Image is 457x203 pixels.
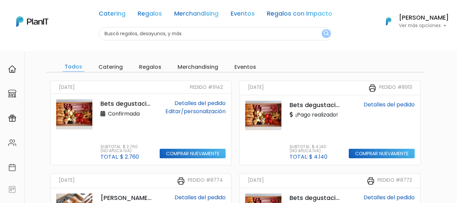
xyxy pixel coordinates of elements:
div: ¿Necesitás ayuda? [35,6,97,20]
input: Eventos [232,62,258,72]
input: Regalos [137,62,163,72]
p: Bets degustaciones [100,99,152,108]
img: thumb_Picada_para_2.jpeg [245,101,281,130]
small: Pedido #9142 [190,84,223,91]
p: (No aplica IVA) [100,149,139,153]
p: [PERSON_NAME]'s Coffee [100,194,152,202]
p: Bets degustaciones [290,194,341,202]
a: Eventos [231,11,255,19]
img: home-e721727adea9d79c4d83392d1f703f7f8bce08238fde08b1acbfd93340b81755.svg [8,65,16,73]
a: Detalles del pedido [364,101,415,108]
input: Merchandising [176,62,220,72]
p: Subtotal: $ 4.140 [290,145,327,149]
small: Pedido #8913 [379,84,412,92]
a: Merchandising [174,11,219,19]
p: Bets degustaciones [290,101,341,109]
img: PlanIt Logo [16,16,48,27]
img: thumb_Picada_para_2.jpeg [56,99,92,129]
a: Regalos [138,11,162,19]
a: Regalos con Impacto [267,11,332,19]
a: Catering [99,11,125,19]
input: Comprar nuevamente [160,149,226,159]
small: [DATE] [248,177,264,185]
a: Detalles del pedido [175,194,226,201]
a: Detalles del pedido [364,194,415,201]
img: printer-31133f7acbd7ec30ea1ab4a3b6864c9b5ed483bd8d1a339becc4798053a55bbc.svg [177,177,185,185]
img: calendar-87d922413cdce8b2cf7b7f5f62616a5cf9e4887200fb71536465627b3292af00.svg [8,163,16,171]
img: marketplace-4ceaa7011d94191e9ded77b95e3339b90024bf715f7c57f8cf31f2d8c509eaba.svg [8,89,16,98]
input: Buscá regalos, desayunos, y más [99,27,332,40]
small: Pedido #8772 [378,177,412,185]
small: [DATE] [59,177,75,185]
img: printer-31133f7acbd7ec30ea1ab4a3b6864c9b5ed483bd8d1a339becc4798053a55bbc.svg [368,84,376,92]
a: Detalles del pedido [175,99,226,107]
small: [DATE] [248,84,264,92]
p: ¡Pago realizado! [290,111,338,119]
small: Pedido #8774 [188,177,223,185]
p: Confirmada [100,110,140,118]
small: [DATE] [59,84,75,91]
p: Total: $ 2.760 [100,154,139,160]
p: (No aplica IVA) [290,149,327,153]
a: Editar/personalización [165,107,226,115]
p: Ver más opciones [399,23,449,28]
input: Todos [63,62,84,72]
p: Subtotal: $ 2.760 [100,145,139,149]
p: Total: $ 4.140 [290,154,327,160]
img: campaigns-02234683943229c281be62815700db0a1741e53638e28bf9629b52c665b00959.svg [8,114,16,122]
input: Comprar nuevamente [349,149,415,159]
img: search_button-432b6d5273f82d61273b3651a40e1bd1b912527efae98b1b7a1b2c0702e16a8d.svg [324,31,329,37]
img: feedback-78b5a0c8f98aac82b08bfc38622c3050aee476f2c9584af64705fc4e61158814.svg [8,185,16,194]
img: people-662611757002400ad9ed0e3c099ab2801c6687ba6c219adb57efc949bc21e19d.svg [8,139,16,147]
input: Catering [96,62,125,72]
img: printer-31133f7acbd7ec30ea1ab4a3b6864c9b5ed483bd8d1a339becc4798053a55bbc.svg [367,177,375,185]
h6: [PERSON_NAME] [399,15,449,21]
button: PlanIt Logo [PERSON_NAME] Ver más opciones [377,13,449,30]
img: PlanIt Logo [381,14,396,29]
